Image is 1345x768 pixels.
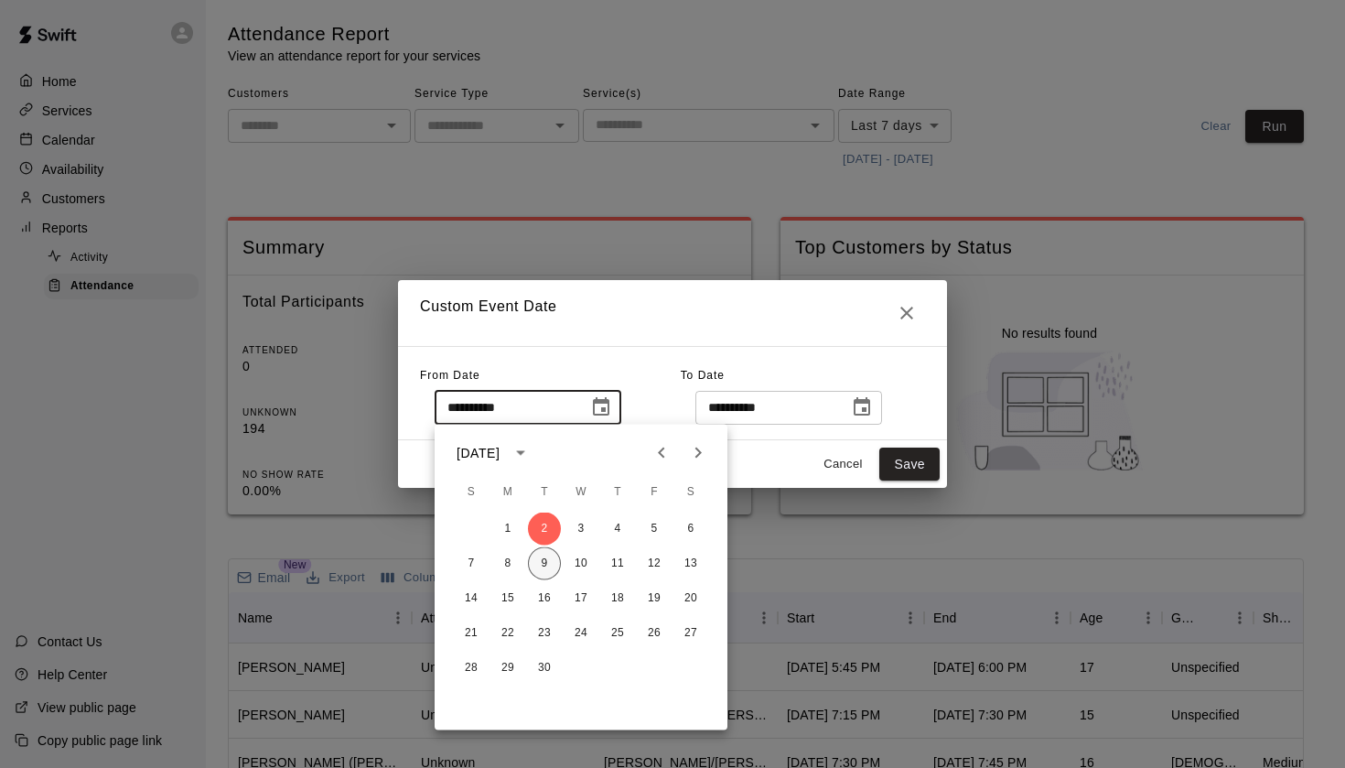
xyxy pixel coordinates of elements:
button: 28 [455,652,488,685]
button: 2 [528,513,561,546]
button: Previous month [643,435,680,471]
span: Tuesday [528,474,561,511]
button: calendar view is open, switch to year view [505,438,536,469]
button: 25 [601,617,634,650]
span: Friday [638,474,671,511]
button: 4 [601,513,634,546]
button: 16 [528,582,561,615]
div: [DATE] [457,443,500,462]
button: 23 [528,617,561,650]
button: 5 [638,513,671,546]
span: Saturday [674,474,707,511]
button: 14 [455,582,488,615]
button: 6 [674,513,707,546]
span: Wednesday [565,474,597,511]
span: Monday [491,474,524,511]
button: 20 [674,582,707,615]
button: 9 [528,547,561,580]
button: 27 [674,617,707,650]
button: 17 [565,582,597,615]
button: 18 [601,582,634,615]
button: Save [879,448,940,481]
button: 22 [491,617,524,650]
button: 10 [565,547,597,580]
span: From Date [420,369,480,382]
button: 7 [455,547,488,580]
button: 24 [565,617,597,650]
button: 21 [455,617,488,650]
span: Sunday [455,474,488,511]
button: 30 [528,652,561,685]
button: 26 [638,617,671,650]
span: Thursday [601,474,634,511]
button: 19 [638,582,671,615]
button: 1 [491,513,524,546]
button: Choose date, selected date is Sep 2, 2025 [583,389,619,426]
button: 3 [565,513,597,546]
button: Choose date, selected date is Sep 9, 2025 [844,389,880,426]
button: Cancel [813,450,872,479]
button: 29 [491,652,524,685]
button: 11 [601,547,634,580]
button: 15 [491,582,524,615]
button: Close [888,295,925,331]
span: To Date [681,369,725,382]
h2: Custom Event Date [398,280,947,346]
button: 13 [674,547,707,580]
button: 8 [491,547,524,580]
button: 12 [638,547,671,580]
button: Next month [680,435,716,471]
